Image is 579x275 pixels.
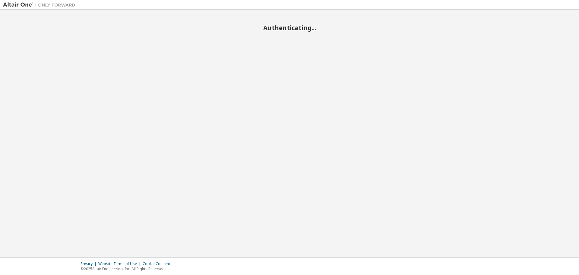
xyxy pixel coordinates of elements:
[3,2,78,8] img: Altair One
[81,266,174,271] p: © 2025 Altair Engineering, Inc. All Rights Reserved.
[3,24,576,32] h2: Authenticating...
[81,261,98,266] div: Privacy
[98,261,143,266] div: Website Terms of Use
[143,261,174,266] div: Cookie Consent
